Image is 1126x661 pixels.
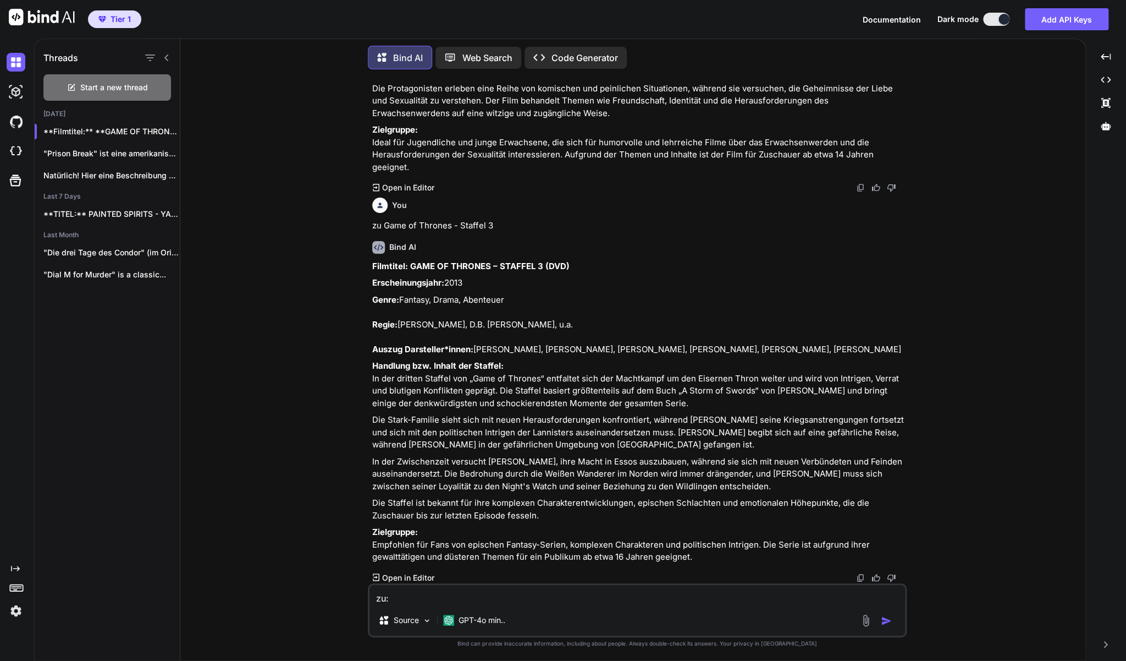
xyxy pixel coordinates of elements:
[43,51,78,64] h1: Threads
[43,148,180,159] p: "Prison Break" ist eine amerikanische Fe...
[881,615,892,626] img: icon
[443,615,454,626] img: GPT-4o mini
[35,192,180,201] h2: Last 7 Days
[856,183,865,192] img: copy
[372,294,399,305] strong: Genre:
[43,209,180,220] p: **TITEL:** PAINTED SPIRITS - YANOMAMI **ERSCHEINUNGSJAHR:** 2018...
[372,261,408,271] strong: Filmtitel:
[80,82,148,93] span: Start a new thread
[372,527,418,537] strong: Zielgruppe:
[1025,8,1108,30] button: Add API Keys
[7,602,25,620] img: settings
[551,51,618,64] p: Code Generator
[871,573,880,582] img: like
[43,247,180,258] p: "Die drei Tage des Condor" (im Original:...
[887,573,896,582] img: dislike
[863,14,921,25] button: Documentation
[393,51,423,64] p: Bind AI
[871,183,880,192] img: like
[372,360,504,371] strong: Handlung bzw. Inhalt der Staffel:
[422,616,432,625] img: Pick Models
[382,182,434,193] p: Open in Editor
[43,126,180,137] p: **Filmtitel:** **GAME OF THRONES – STAFF...
[410,261,570,271] strong: GAME OF THRONES – STAFFEL 3 (DVD)
[372,83,904,120] p: Die Protagonisten erleben eine Reihe von komischen und peinlichen Situationen, während sie versuc...
[35,231,180,239] h2: Last Month
[392,200,407,211] h6: You
[88,10,141,28] button: premiumTier 1
[372,456,904,493] p: In der Zwischenzeit versucht [PERSON_NAME], ihre Macht in Essos auszubauen, während sie sich mit ...
[372,414,904,451] p: Die Stark-Familie sieht sich mit neuen Herausforderungen konfrontiert, während [PERSON_NAME] sein...
[372,294,904,356] p: Fantasy, Drama, Abenteuer [PERSON_NAME], D.B. [PERSON_NAME], u.a. [PERSON_NAME], [PERSON_NAME], [...
[372,277,444,288] strong: Erscheinungsjahr:
[43,170,180,181] p: Natürlich! Hier eine Beschreibung zu **Chuck –...
[372,526,904,564] p: Empfohlen für Fans von epischen Fantasy-Serien, komplexen Charakteren und politischen Intrigen. D...
[382,572,434,583] p: Open in Editor
[7,112,25,131] img: githubDark
[372,124,418,135] strong: Zielgruppe:
[856,573,865,582] img: copy
[863,15,921,24] span: Documentation
[372,277,904,289] p: 2013
[43,269,180,280] p: "Dial M for Murder" is a classic...
[394,615,419,626] p: Source
[887,183,896,192] img: dislike
[368,640,907,648] p: Bind can provide inaccurate information, including about people. Always double-check its answers....
[372,319,398,330] strong: Regie:
[369,585,905,605] textarea: zu:
[372,124,904,173] p: Ideal für Jugendliche und junge Erwachsene, die sich für humorvolle und lehrreiche Filme über das...
[98,16,106,23] img: premium
[459,615,505,626] p: GPT-4o min..
[389,242,416,253] h6: Bind AI
[372,360,904,409] p: In der dritten Staffel von „Game of Thrones“ entfaltet sich der Machtkampf um den Eisernen Thron ...
[111,14,131,25] span: Tier 1
[372,220,904,232] p: zu Game of Thrones - Staffel 3
[462,51,512,64] p: Web Search
[7,53,25,72] img: darkChat
[7,142,25,161] img: cloudideIcon
[859,614,872,627] img: attachment
[9,9,75,25] img: Bind AI
[937,14,979,25] span: Dark mode
[372,497,904,522] p: Die Staffel ist bekannt für ihre komplexen Charakterentwicklungen, epischen Schlachten und emotio...
[372,344,473,354] strong: Auszug Darsteller*innen:
[35,110,180,118] h2: [DATE]
[7,83,25,101] img: darkAi-studio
